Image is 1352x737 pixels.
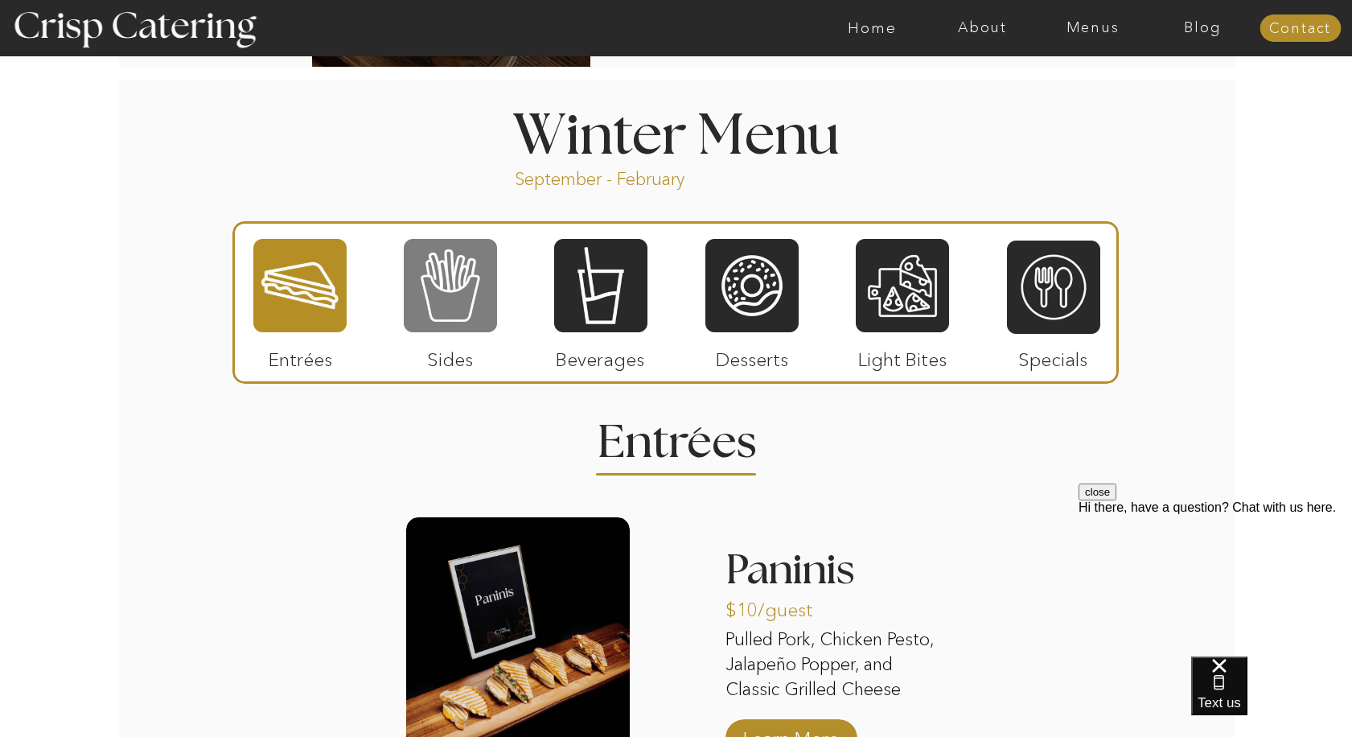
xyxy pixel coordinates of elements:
[725,583,832,629] p: $10/guest
[927,20,1038,36] a: About
[849,332,956,379] p: Light Bites
[699,332,806,379] p: Desserts
[1000,332,1107,379] p: Specials
[725,550,949,601] h3: Paninis
[817,20,927,36] a: Home
[547,332,654,379] p: Beverages
[247,332,354,379] p: Entrées
[725,628,949,705] p: Pulled Pork, Chicken Pesto, Jalapeño Popper, and Classic Grilled Cheese
[515,167,736,186] p: September - February
[1038,20,1148,36] a: Menus
[598,420,755,451] h2: Entrees
[1148,20,1258,36] a: Blog
[1079,484,1352,677] iframe: podium webchat widget prompt
[397,332,503,379] p: Sides
[1191,657,1352,737] iframe: podium webchat widget bubble
[453,109,900,156] h1: Winter Menu
[1260,21,1341,37] a: Contact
